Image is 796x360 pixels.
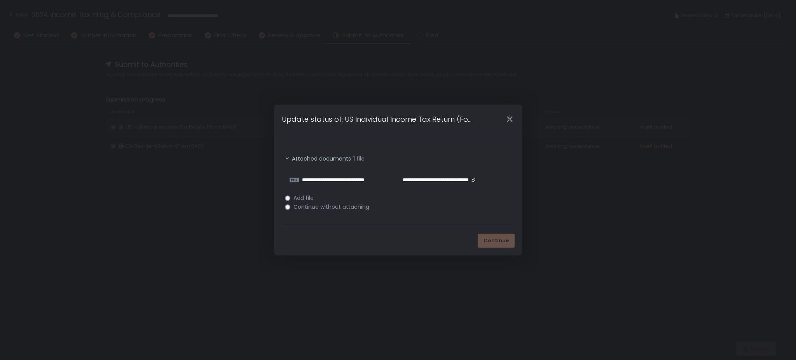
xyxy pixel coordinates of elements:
[285,204,290,210] input: Continue without attaching
[497,115,522,124] div: Close
[285,196,290,201] input: Add file
[353,155,365,163] span: 1 file
[293,195,314,201] span: Add file
[282,114,473,124] h1: Update status of: US Individual Income Tax Return (Form 1040)
[292,155,351,163] span: Attached documents
[293,204,369,210] span: Continue without attaching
